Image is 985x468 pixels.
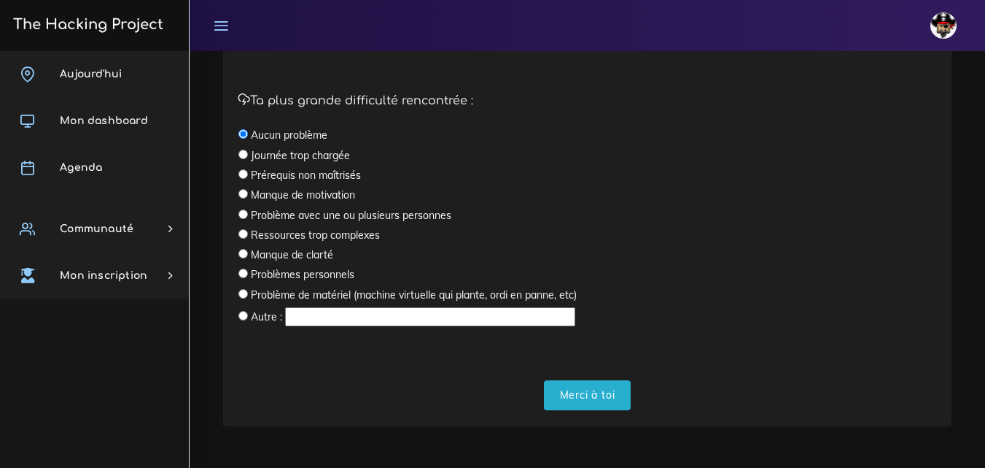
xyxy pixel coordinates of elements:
[251,267,354,282] label: Problèmes personnels
[251,248,333,262] label: Manque de clarté
[251,208,451,223] label: Problème avec une ou plusieurs personnes
[251,288,577,302] label: Problème de matériel (machine virtuelle qui plante, ordi en panne, etc)
[238,94,936,108] h5: Ta plus grande difficulté rencontrée :
[251,148,350,163] label: Journée trop chargée
[60,115,148,126] span: Mon dashboard
[544,380,631,410] input: Merci à toi
[251,168,361,183] label: Prérequis non maîtrisés
[60,69,122,80] span: Aujourd'hui
[60,223,133,234] span: Communauté
[251,128,327,142] label: Aucun problème
[9,17,163,33] h3: The Hacking Project
[251,310,282,324] label: Autre :
[60,270,147,281] span: Mon inscription
[60,162,102,173] span: Agenda
[930,12,957,39] img: avatar
[251,228,380,242] label: Ressources trop complexes
[251,188,355,202] label: Manque de motivation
